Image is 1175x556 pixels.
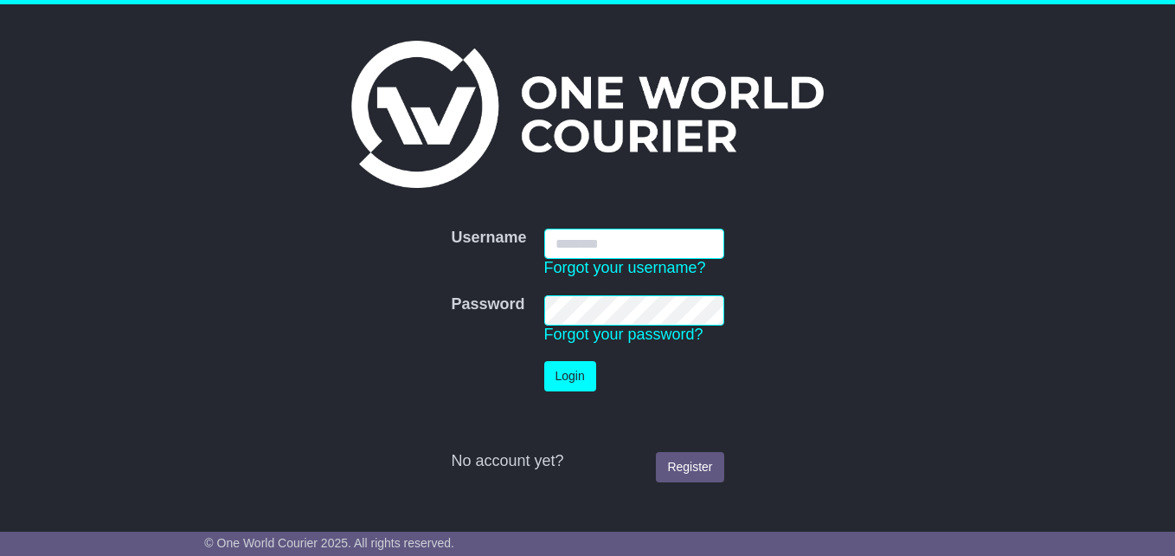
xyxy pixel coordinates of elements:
[451,452,723,471] div: No account yet?
[204,536,454,550] span: © One World Courier 2025. All rights reserved.
[351,41,824,188] img: One World
[656,452,723,482] a: Register
[451,229,526,248] label: Username
[544,326,703,343] a: Forgot your password?
[451,295,524,314] label: Password
[544,259,706,276] a: Forgot your username?
[544,361,596,391] button: Login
